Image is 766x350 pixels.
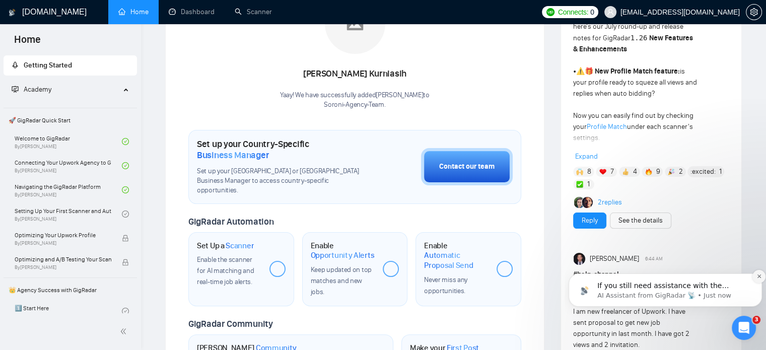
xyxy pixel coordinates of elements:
span: GigRadar Community [188,318,273,329]
span: check-circle [122,138,129,145]
button: Contact our team [421,148,513,185]
button: Start recording [64,265,72,273]
span: GigRadar Automation [188,216,273,227]
span: Business Manager [197,150,269,161]
div: Contact our team [439,161,495,172]
a: 2replies [597,197,621,207]
span: 8 [587,167,591,177]
button: setting [746,4,762,20]
div: Maybe another time! [103,88,193,110]
span: Keep updated on top matches and new jobs. [311,265,372,296]
a: See the details [618,215,663,226]
span: double-left [120,326,130,336]
span: Optimizing Your Upwork Profile [15,230,111,240]
img: 👍 [622,168,629,175]
span: By [PERSON_NAME] [15,240,111,246]
span: 9 [656,167,660,177]
a: Setting Up Your First Scanner and Auto-BidderBy[PERSON_NAME] [15,203,122,225]
span: Enable the scanner for AI matching and real-time job alerts. [197,255,254,286]
h1: Set up your Country-Specific [197,138,371,161]
span: Connects: [558,7,588,18]
img: 🙌 [576,168,583,175]
span: lock [122,259,129,266]
span: Optimizing and A/B Testing Your Scanner for Better Results [15,254,111,264]
div: twassmann@mac.com says… [8,158,193,197]
span: 🎁 [585,67,593,76]
span: If you still need assistance with the Business Manager connection or any other issue, I’m here to... [33,29,184,78]
span: Set up your [GEOGRAPHIC_DATA] or [GEOGRAPHIC_DATA] Business Manager to access country-specific op... [197,167,371,195]
span: fund-projection-screen [12,86,19,93]
span: Opportunity Alerts [311,250,375,260]
button: Home [158,4,177,23]
li: Getting Started [4,55,137,76]
span: Academy [12,85,51,94]
span: user [607,9,614,16]
span: setting [746,8,761,16]
a: searchScanner [235,8,272,16]
img: Alex B [574,197,585,208]
textarea: Message… [9,244,193,261]
span: ⚠️ [576,67,585,76]
button: Reply [573,213,606,229]
span: 2 [679,167,683,177]
span: 3 [752,316,760,324]
img: ❤️ [599,168,606,175]
button: See the details [610,213,671,229]
img: Profile image for Nazar [57,6,73,22]
div: Can I apply to US-only jobs? [27,34,147,45]
span: Never miss any opportunities. [424,275,467,295]
h1: [DOMAIN_NAME] [77,5,143,13]
span: 1 [719,167,721,177]
h1: Enable [311,241,375,260]
span: 🚀 GigRadar Quick Start [5,110,136,130]
span: Getting Started [24,61,72,69]
a: Navigating the GigRadar PlatformBy[PERSON_NAME] [15,179,122,201]
span: :excited: [690,166,715,177]
span: 4 [633,167,637,177]
div: Yaay! We have successfully added [PERSON_NAME] to [280,91,430,110]
h1: Enable [424,241,489,270]
h1: Set Up a [197,241,254,251]
div: how do i make gig-radar part of my agency team? I don't see the link? [44,164,185,183]
span: check-circle [122,211,129,218]
span: Academy [24,85,51,94]
p: Message from AI Assistant from GigRadar 📡, sent Just now [33,39,185,48]
div: AI Assistant from GigRadar 📡 says… [8,197,193,296]
span: Expand [575,152,598,161]
div: No worries, let us know when you're ready again. [16,124,157,144]
a: Connecting Your Upwork Agency to GigRadarBy[PERSON_NAME] [15,155,122,177]
div: how do i make gig-radar part of my agency team? I don't see the link? [36,158,193,189]
div: Close [177,4,195,22]
a: dashboardDashboard [169,8,215,16]
button: Gif picker [32,265,40,273]
span: 0 [590,7,594,18]
div: You’ll get replies here and in your email: ✉️ [16,203,157,243]
img: ✅ [576,181,583,188]
button: Dismiss notification [188,18,201,31]
iframe: Intercom notifications message [565,252,766,323]
div: twassmann@mac.com says… [8,88,193,118]
a: homeHome [118,8,149,16]
div: Can I apply to US-only jobs?If you're interested in applying for jobs that are restricted… [17,26,157,74]
img: 🎉 [668,168,675,175]
span: lock [122,235,129,242]
span: 1 [587,179,590,189]
span: Automatic Proposal Send [424,250,489,270]
img: 🔥 [645,168,652,175]
div: Maybe another time! [111,94,185,104]
span: 7 [610,167,613,177]
a: Welcome to GigRadarBy[PERSON_NAME] [15,130,122,153]
span: Scanner [226,241,254,251]
strong: New Profile Match feature: [595,67,680,76]
a: 1️⃣ Start Here [15,300,122,322]
a: Reply [582,215,598,226]
div: You’ll get replies here and in your email:✉️[EMAIL_ADDRESS][DOMAIN_NAME]The team will be back🕒 [8,197,165,274]
button: go back [7,4,26,23]
span: Home [6,32,49,53]
span: By [PERSON_NAME] [15,264,111,270]
a: Profile Match [587,122,627,131]
img: Profile image for Mariia [43,6,59,22]
button: Emoji picker [16,265,24,273]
